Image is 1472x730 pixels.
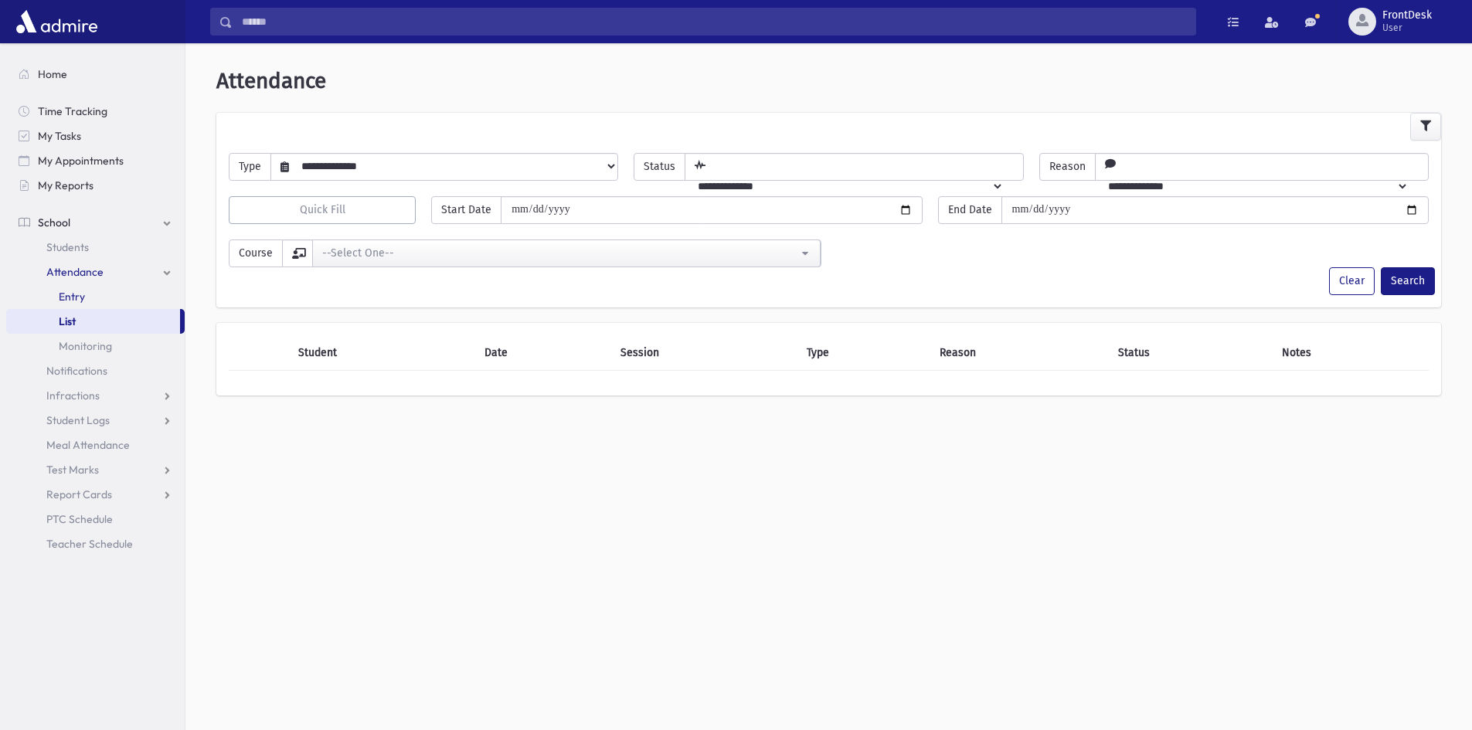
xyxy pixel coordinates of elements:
[6,148,185,173] a: My Appointments
[46,487,112,501] span: Report Cards
[6,124,185,148] a: My Tasks
[6,457,185,482] a: Test Marks
[475,335,611,371] th: Date
[38,129,81,143] span: My Tasks
[289,335,475,371] th: Student
[59,290,85,304] span: Entry
[1382,22,1432,34] span: User
[1329,267,1375,295] button: Clear
[46,512,113,526] span: PTC Schedule
[6,334,185,358] a: Monitoring
[38,67,67,81] span: Home
[1273,335,1429,371] th: Notes
[938,196,1002,224] span: End Date
[46,413,110,427] span: Student Logs
[46,240,89,254] span: Students
[1039,153,1096,181] span: Reason
[6,284,185,309] a: Entry
[46,389,100,402] span: Infractions
[46,463,99,477] span: Test Marks
[38,216,70,229] span: School
[12,6,101,37] img: AdmirePro
[46,438,130,452] span: Meal Attendance
[431,196,501,224] span: Start Date
[46,537,133,551] span: Teacher Schedule
[6,482,185,507] a: Report Cards
[46,265,104,279] span: Attendance
[6,358,185,383] a: Notifications
[229,196,416,224] button: Quick Fill
[6,433,185,457] a: Meal Attendance
[233,8,1195,36] input: Search
[6,62,185,87] a: Home
[300,203,345,216] span: Quick Fill
[6,531,185,556] a: Teacher Schedule
[38,104,107,118] span: Time Tracking
[634,153,685,181] span: Status
[797,335,931,371] th: Type
[38,154,124,168] span: My Appointments
[38,178,93,192] span: My Reports
[59,339,112,353] span: Monitoring
[1109,335,1273,371] th: Status
[6,260,185,284] a: Attendance
[6,173,185,198] a: My Reports
[6,309,180,334] a: List
[6,235,185,260] a: Students
[6,210,185,235] a: School
[6,507,185,531] a: PTC Schedule
[216,68,326,93] span: Attendance
[611,335,797,371] th: Session
[322,245,798,261] div: --Select One--
[6,99,185,124] a: Time Tracking
[1381,267,1435,295] button: Search
[1382,9,1432,22] span: FrontDesk
[6,383,185,408] a: Infractions
[229,239,283,267] span: Course
[59,314,76,328] span: List
[312,239,821,267] button: --Select One--
[46,364,107,378] span: Notifications
[229,153,271,181] span: Type
[6,408,185,433] a: Student Logs
[930,335,1109,371] th: Reason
